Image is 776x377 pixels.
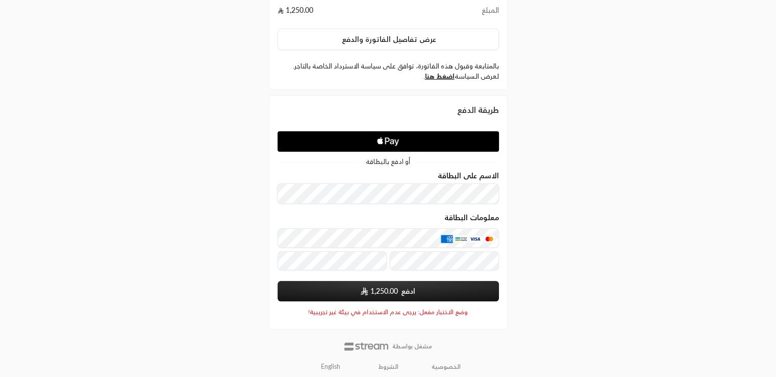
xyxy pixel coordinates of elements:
[278,5,462,20] td: 1,250.00
[278,251,387,271] input: تاريخ الانتهاء
[379,363,398,371] a: الشروط
[366,158,410,165] span: أو ادفع بالبطاقة
[438,172,499,180] label: الاسم على البطاقة
[390,251,499,271] input: رمز التحقق CVC
[370,286,398,296] span: 1,250.00
[308,308,468,316] span: وضع الاختبار مفعل: يرجى عدم الاستخدام في بيئة غير تجريبية!
[455,235,467,243] img: MADA
[462,5,498,20] td: المبلغ
[278,228,499,248] input: بطاقة ائتمانية
[278,61,499,81] label: بالمتابعة وقبول هذه الفاتورة، توافق على سياسة الاسترداد الخاصة بالتاجر. لعرض السياسة .
[278,104,499,116] div: طريقة الدفع
[392,342,432,350] p: مشغل بواسطة
[278,172,499,204] div: الاسم على البطاقة
[315,359,346,375] a: English
[444,214,499,222] legend: معلومات البطاقة
[278,29,499,50] button: عرض تفاصيل الفاتورة والدفع
[432,363,461,371] a: الخصوصية
[469,235,481,243] img: Visa
[361,287,368,295] img: SAR
[278,214,499,274] div: معلومات البطاقة
[425,72,455,80] a: اضغط هنا
[483,235,495,243] img: MasterCard
[441,235,453,243] img: AMEX
[278,281,499,301] button: ادفع SAR1,250.00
